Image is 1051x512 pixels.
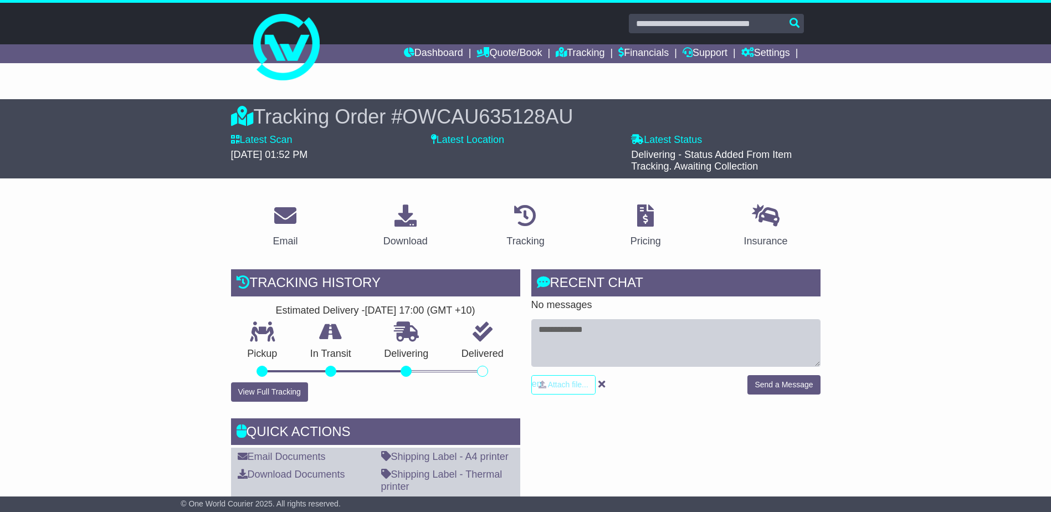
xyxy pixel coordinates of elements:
a: Pricing [623,201,668,253]
a: Tracking [556,44,604,63]
a: Insurance [737,201,795,253]
div: [DATE] 17:00 (GMT +10) [365,305,475,317]
div: Tracking history [231,269,520,299]
label: Latest Scan [231,134,293,146]
span: [DATE] 01:52 PM [231,149,308,160]
label: Latest Location [431,134,504,146]
div: Email [273,234,298,249]
a: Email Documents [238,451,326,462]
a: Dashboard [404,44,463,63]
p: In Transit [294,348,368,360]
a: Download Documents [238,469,345,480]
div: RECENT CHAT [531,269,821,299]
div: Download [383,234,428,249]
p: Delivering [368,348,445,360]
a: Tracking [499,201,551,253]
span: © One World Courier 2025. All rights reserved. [181,499,341,508]
p: No messages [531,299,821,311]
div: Tracking [506,234,544,249]
div: Tracking Order # [231,105,821,129]
div: Insurance [744,234,788,249]
a: Quote/Book [476,44,542,63]
p: Pickup [231,348,294,360]
a: Shipping Label - Thermal printer [381,469,503,492]
a: Financials [618,44,669,63]
div: Quick Actions [231,418,520,448]
span: Delivering - Status Added From Item Tracking. Awaiting Collection [631,149,792,172]
p: Delivered [445,348,520,360]
a: Shipping Label - A4 printer [381,451,509,462]
span: OWCAU635128AU [402,105,573,128]
button: Send a Message [747,375,820,395]
a: Download [376,201,435,253]
a: Settings [741,44,790,63]
button: View Full Tracking [231,382,308,402]
div: Pricing [630,234,661,249]
a: Support [683,44,727,63]
label: Latest Status [631,134,702,146]
a: Email [265,201,305,253]
div: Estimated Delivery - [231,305,520,317]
